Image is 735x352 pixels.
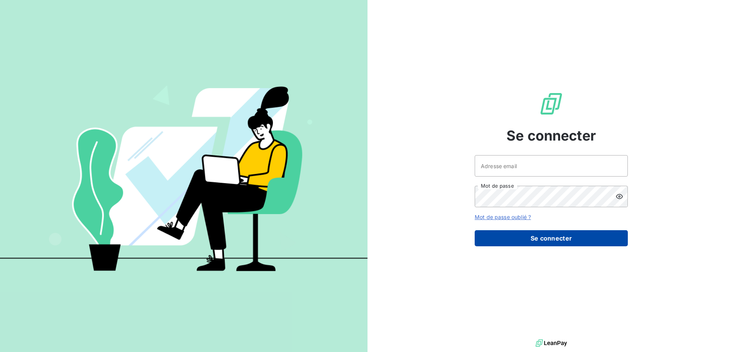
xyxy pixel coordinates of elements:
[475,214,531,220] a: Mot de passe oublié ?
[475,155,628,177] input: placeholder
[536,337,567,349] img: logo
[475,230,628,246] button: Se connecter
[539,92,563,116] img: Logo LeanPay
[506,125,596,146] span: Se connecter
